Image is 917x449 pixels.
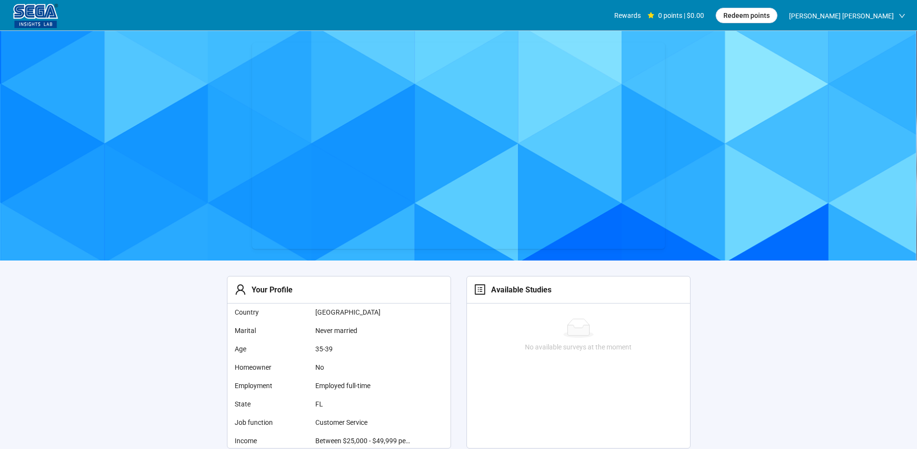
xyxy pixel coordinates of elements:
div: Available Studies [486,284,551,296]
span: FL [315,399,412,409]
span: star [648,12,654,19]
span: Income [235,435,308,446]
span: Job function [235,417,308,428]
span: [PERSON_NAME] [PERSON_NAME] [789,0,894,31]
span: down [899,13,905,19]
div: Your Profile [246,284,293,296]
span: Employment [235,380,308,391]
span: No [315,362,412,373]
span: Country [235,307,308,318]
button: Redeem points [716,8,777,23]
span: Never married [315,325,412,336]
span: profile [474,284,486,295]
span: Customer Service [315,417,412,428]
span: Homeowner [235,362,308,373]
span: Employed full-time [315,380,412,391]
span: Marital [235,325,308,336]
span: user [235,284,246,295]
span: Redeem points [723,10,770,21]
div: No available surveys at the moment [471,342,686,352]
span: Between $25,000 - $49,999 per year [315,435,412,446]
span: 35-39 [315,344,412,354]
span: Age [235,344,308,354]
span: [GEOGRAPHIC_DATA] [315,307,412,318]
span: State [235,399,308,409]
